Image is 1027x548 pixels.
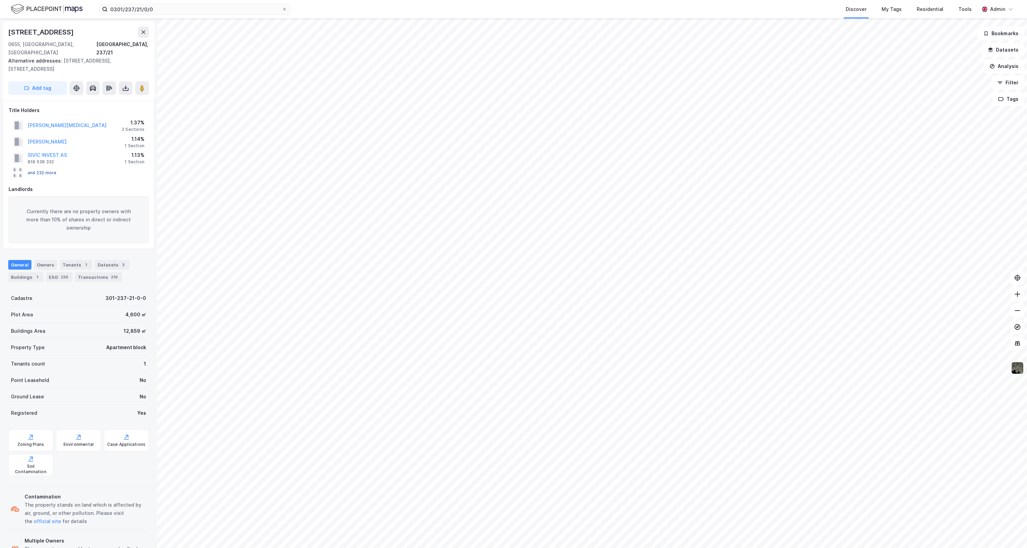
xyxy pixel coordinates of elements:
[9,196,149,243] div: Currently there are no property owners with more than 10% of shares in direct or indirect ownership
[25,501,146,525] div: The property stands on land which is affected by air, ground, or other pollution. Please visit th...
[34,260,57,270] div: Owners
[96,40,149,57] div: [GEOGRAPHIC_DATA], 237/21
[990,5,1005,13] div: Admin
[11,294,32,302] div: Cadastre
[28,159,54,165] div: 818 538 332
[46,272,72,282] div: ESG
[60,260,92,270] div: Tenants
[11,327,45,335] div: Buildings Area
[125,151,144,159] div: 1.13%
[9,185,149,193] div: Landlords
[11,360,45,368] div: Tenants count
[991,76,1024,90] button: Filter
[140,376,146,384] div: No
[105,294,146,302] div: 301-237-21-0-0
[95,260,129,270] div: Datasets
[11,343,45,352] div: Property Type
[8,57,143,73] div: [STREET_ADDRESS], [STREET_ADDRESS]
[106,343,146,352] div: Apartment block
[8,40,96,57] div: 0655, [GEOGRAPHIC_DATA], [GEOGRAPHIC_DATA]
[846,5,867,13] div: Discover
[11,311,33,319] div: Plot Area
[124,327,146,335] div: 12,859 ㎡
[982,43,1024,57] button: Datasets
[8,260,31,270] div: General
[125,135,144,143] div: 1.14%
[8,27,75,38] div: [STREET_ADDRESS]
[140,393,146,401] div: No
[125,143,144,149] div: 1 Section
[8,58,64,64] span: Alternative addresses:
[25,537,146,545] div: Multiple Owners
[993,515,1027,548] iframe: Chat Widget
[75,272,122,282] div: Transactions
[8,272,43,282] div: Buildings
[11,393,44,401] div: Ground Lease
[11,376,49,384] div: Point Leasehold
[25,493,146,501] div: Contamination
[137,409,146,417] div: Yes
[107,442,145,447] div: Case Applications
[984,59,1024,73] button: Analysis
[83,261,89,268] div: 1
[882,5,902,13] div: My Tags
[120,261,127,268] div: 3
[11,3,83,15] img: logo.f888ab2527a4732fd821a326f86c7f29.svg
[59,274,70,280] div: 239
[17,442,44,447] div: Zoning Plans
[1011,361,1024,374] img: 9k=
[8,81,67,95] button: Add tag
[11,409,37,417] div: Registered
[122,119,144,127] div: 1.37%
[9,106,149,114] div: Title Holders
[125,311,146,319] div: 4,600 ㎡
[993,92,1024,106] button: Tags
[110,274,119,280] div: 219
[125,159,144,165] div: 1 Section
[122,127,144,132] div: 2 Sections
[144,360,146,368] div: 1
[108,4,282,14] input: Search by address, cadastre, landlords, tenants or people
[977,27,1024,40] button: Bookmarks
[917,5,943,13] div: Residential
[958,5,972,13] div: Tools
[11,464,50,475] div: Soil Contamination
[64,442,94,447] div: Environmental
[34,274,41,280] div: 1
